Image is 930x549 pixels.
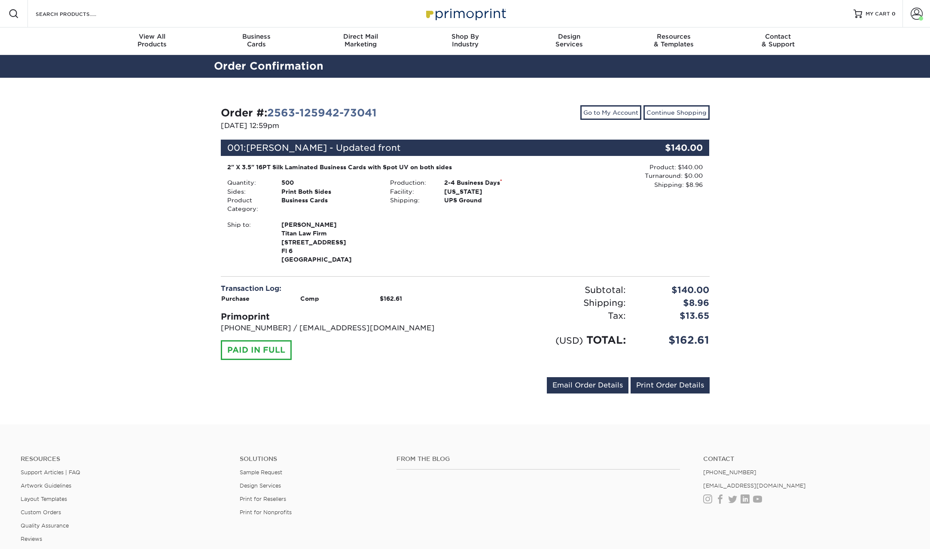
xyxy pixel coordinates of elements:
div: $8.96 [632,296,716,309]
div: Shipping: [465,296,632,309]
span: Design [517,33,622,40]
a: Layout Templates [21,496,67,502]
a: Print for Resellers [240,496,286,502]
span: 0 [892,11,896,17]
strong: Comp [300,295,319,302]
a: Go to My Account [580,105,641,120]
span: Fl 6 [281,247,377,255]
a: Contact [703,455,909,463]
a: Print for Nonprofits [240,509,292,515]
span: Business [204,33,308,40]
a: View AllProducts [100,27,204,55]
div: Facility: [384,187,438,196]
div: $13.65 [632,309,716,322]
a: Shop ByIndustry [413,27,517,55]
div: Transaction Log: [221,284,459,294]
div: & Templates [622,33,726,48]
a: Email Order Details [547,377,628,393]
a: Resources& Templates [622,27,726,55]
p: [PHONE_NUMBER] / [EMAIL_ADDRESS][DOMAIN_NAME] [221,323,459,333]
div: Ship to: [221,220,275,264]
div: UPS Ground [438,196,546,204]
span: Shop By [413,33,517,40]
strong: $162.61 [380,295,402,302]
a: Reviews [21,536,42,542]
div: Print Both Sides [275,187,384,196]
input: SEARCH PRODUCTS..... [35,9,119,19]
h4: Resources [21,455,227,463]
a: Custom Orders [21,509,61,515]
strong: Order #: [221,107,377,119]
a: Direct MailMarketing [308,27,413,55]
div: Products [100,33,204,48]
span: [PERSON_NAME] - Updated front [246,143,401,153]
div: 001: [221,140,628,156]
span: View All [100,33,204,40]
a: BusinessCards [204,27,308,55]
div: $140.00 [628,140,710,156]
span: TOTAL: [586,334,626,346]
div: Primoprint [221,310,459,323]
div: Product Category: [221,196,275,213]
a: Contact& Support [726,27,830,55]
div: Production: [384,178,438,187]
span: [PERSON_NAME] [281,220,377,229]
div: Shipping: [384,196,438,204]
div: Services [517,33,622,48]
a: Sample Request [240,469,282,476]
span: Resources [622,33,726,40]
a: [EMAIL_ADDRESS][DOMAIN_NAME] [703,482,806,489]
div: Cards [204,33,308,48]
p: [DATE] 12:59pm [221,121,459,131]
a: [PHONE_NUMBER] [703,469,756,476]
div: $162.61 [632,332,716,348]
a: Support Articles | FAQ [21,469,80,476]
div: PAID IN FULL [221,340,292,360]
a: 2563-125942-73041 [267,107,377,119]
span: Titan Law Firm [281,229,377,238]
h4: From the Blog [396,455,680,463]
div: Sides: [221,187,275,196]
div: Business Cards [275,196,384,213]
div: Marketing [308,33,413,48]
span: Direct Mail [308,33,413,40]
span: Contact [726,33,830,40]
div: [US_STATE] [438,187,546,196]
a: Quality Assurance [21,522,69,529]
div: Industry [413,33,517,48]
div: Subtotal: [465,284,632,296]
small: (USD) [555,335,583,346]
strong: Purchase [221,295,250,302]
div: 500 [275,178,384,187]
div: 2" X 3.5" 16PT Silk Laminated Business Cards with Spot UV on both sides [227,163,540,171]
h2: Order Confirmation [207,58,723,74]
div: Product: $140.00 Turnaround: $0.00 Shipping: $8.96 [546,163,703,189]
div: & Support [726,33,830,48]
div: Tax: [465,309,632,322]
strong: [GEOGRAPHIC_DATA] [281,220,377,263]
div: Quantity: [221,178,275,187]
a: Design Services [240,482,281,489]
img: Primoprint [422,4,508,23]
a: Continue Shopping [643,105,710,120]
a: Print Order Details [631,377,710,393]
h4: Solutions [240,455,383,463]
a: DesignServices [517,27,622,55]
a: Artwork Guidelines [21,482,71,489]
span: [STREET_ADDRESS] [281,238,377,247]
div: $140.00 [632,284,716,296]
span: MY CART [866,10,890,18]
div: 2-4 Business Days [438,178,546,187]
